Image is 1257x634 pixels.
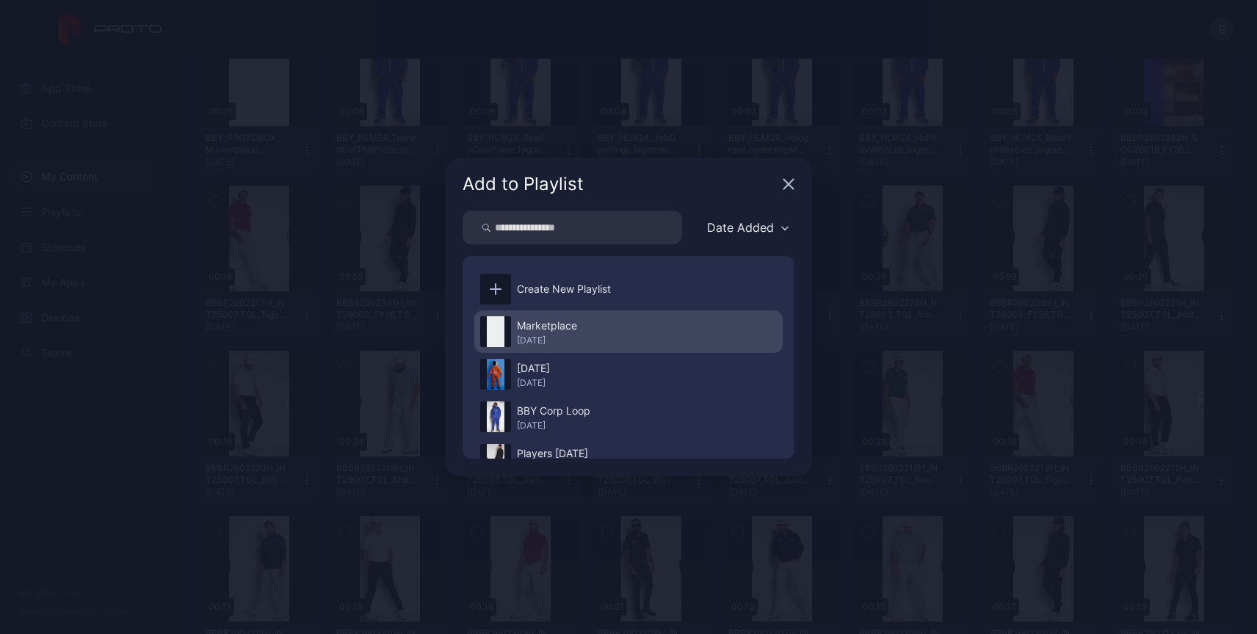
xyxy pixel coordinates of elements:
[463,175,777,193] div: Add to Playlist
[517,377,550,389] div: [DATE]
[517,335,577,346] div: [DATE]
[707,220,774,235] div: Date Added
[517,360,550,377] div: [DATE]
[517,280,611,298] div: Create New Playlist
[517,445,588,462] div: Players [DATE]
[700,211,794,244] button: Date Added
[517,317,577,335] div: Marketplace
[517,402,590,420] div: BBY Corp Loop
[517,420,590,431] div: [DATE]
